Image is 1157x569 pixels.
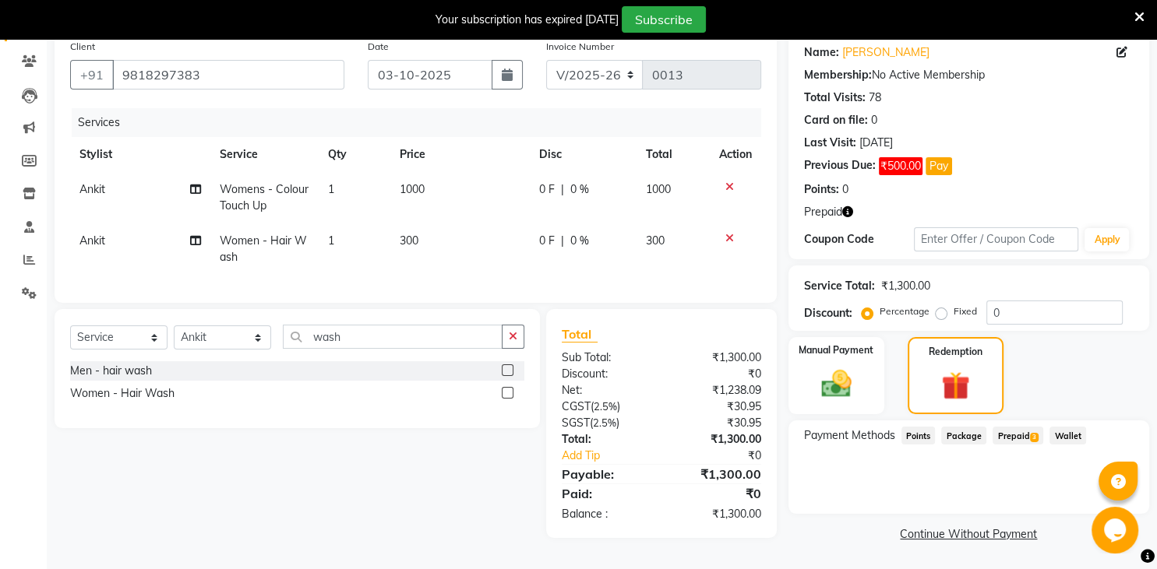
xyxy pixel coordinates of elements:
[70,385,175,402] div: Women - Hair Wash
[804,231,914,248] div: Coupon Code
[792,526,1146,543] a: Continue Without Payment
[72,108,773,137] div: Services
[319,137,390,172] th: Qty
[804,204,842,220] span: Prepaid
[661,399,773,415] div: ₹30.95
[70,60,114,90] button: +91
[646,182,671,196] span: 1000
[328,182,334,196] span: 1
[914,227,1079,251] input: Enter Offer / Coupon Code
[804,67,872,83] div: Membership:
[561,181,564,198] span: |
[661,349,773,366] div: ₹1,300.00
[1092,507,1141,553] iframe: chat widget
[594,400,617,413] span: 2.5%
[550,431,661,448] div: Total:
[550,448,680,464] a: Add Tip
[220,182,309,212] span: Womens - Colour Touch Up
[550,349,661,366] div: Sub Total:
[79,182,105,196] span: Ankit
[550,506,661,522] div: Balance :
[562,326,598,342] span: Total
[436,12,619,28] div: Your subscription has expired [DATE]
[593,416,616,429] span: 2.5%
[929,345,982,359] label: Redemption
[804,157,876,175] div: Previous Due:
[562,416,590,430] span: SGST
[661,506,773,522] div: ₹1,300.00
[539,233,555,249] span: 0 F
[993,427,1043,444] span: Prepaid
[562,399,591,413] span: CGST
[804,44,839,61] div: Name:
[70,363,152,379] div: Men - hair wash
[283,325,503,349] input: Search or Scan
[871,112,877,128] div: 0
[842,181,848,198] div: 0
[646,234,665,248] span: 300
[661,382,773,399] div: ₹1,238.09
[941,427,986,444] span: Package
[804,305,852,321] div: Discount:
[622,6,706,33] button: Subscribe
[880,304,929,318] label: Percentage
[328,234,334,248] span: 1
[804,90,866,106] div: Total Visits:
[561,233,564,249] span: |
[661,465,773,483] div: ₹1,300.00
[550,465,661,483] div: Payable:
[550,382,661,399] div: Net:
[210,137,319,172] th: Service
[400,234,418,248] span: 300
[804,67,1134,83] div: No Active Membership
[869,90,881,106] div: 78
[570,233,589,249] span: 0 %
[661,431,773,448] div: ₹1,300.00
[530,137,637,172] th: Disc
[901,427,936,444] span: Points
[661,366,773,382] div: ₹0
[804,112,868,128] div: Card on file:
[70,40,95,54] label: Client
[804,135,856,151] div: Last Visit:
[804,278,875,294] div: Service Total:
[804,181,839,198] div: Points:
[680,448,773,464] div: ₹0
[661,484,773,503] div: ₹0
[550,415,661,431] div: ( )
[799,343,873,357] label: Manual Payment
[112,60,344,90] input: Search by Name/Mobile/Email/Code
[881,278,930,294] div: ₹1,300.00
[550,399,661,415] div: ( )
[804,427,895,444] span: Payment Methods
[842,44,929,61] a: [PERSON_NAME]
[390,137,530,172] th: Price
[550,484,661,503] div: Paid:
[400,182,425,196] span: 1000
[710,137,761,172] th: Action
[550,366,661,382] div: Discount:
[1030,433,1039,442] span: 3
[79,234,105,248] span: Ankit
[1049,427,1086,444] span: Wallet
[368,40,389,54] label: Date
[637,137,710,172] th: Total
[933,368,979,403] img: _gift.svg
[812,367,860,401] img: _cash.svg
[220,234,307,264] span: Women - Hair Wash
[954,304,977,318] label: Fixed
[1085,228,1129,251] button: Apply
[879,157,922,175] span: ₹500.00
[859,135,893,151] div: [DATE]
[70,137,210,172] th: Stylist
[926,157,952,175] button: Pay
[570,181,589,198] span: 0 %
[661,415,773,431] div: ₹30.95
[546,40,614,54] label: Invoice Number
[539,181,555,198] span: 0 F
